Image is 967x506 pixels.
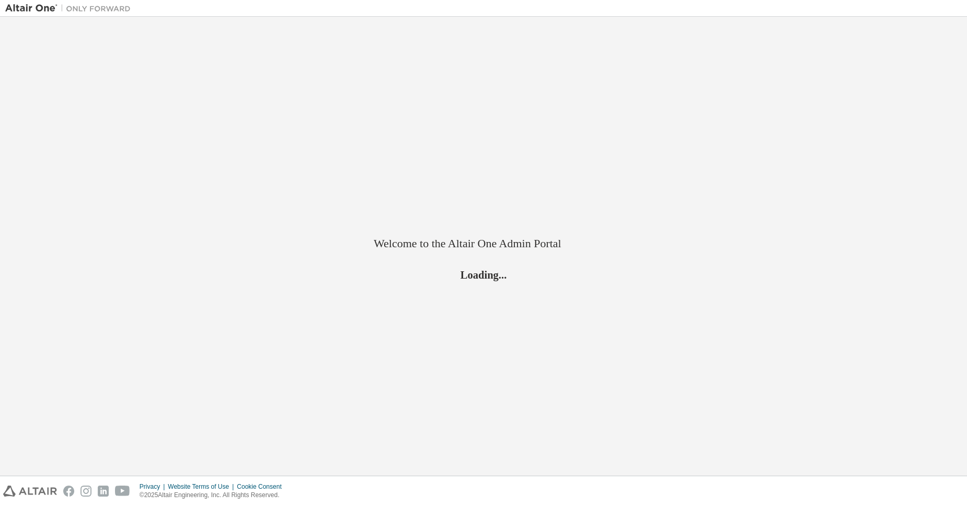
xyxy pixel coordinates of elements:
[63,486,74,497] img: facebook.svg
[140,482,168,491] div: Privacy
[98,486,109,497] img: linkedin.svg
[237,482,287,491] div: Cookie Consent
[80,486,91,497] img: instagram.svg
[168,482,237,491] div: Website Terms of Use
[374,236,593,251] h2: Welcome to the Altair One Admin Portal
[374,268,593,282] h2: Loading...
[3,486,57,497] img: altair_logo.svg
[115,486,130,497] img: youtube.svg
[140,491,288,500] p: © 2025 Altair Engineering, Inc. All Rights Reserved.
[5,3,136,14] img: Altair One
